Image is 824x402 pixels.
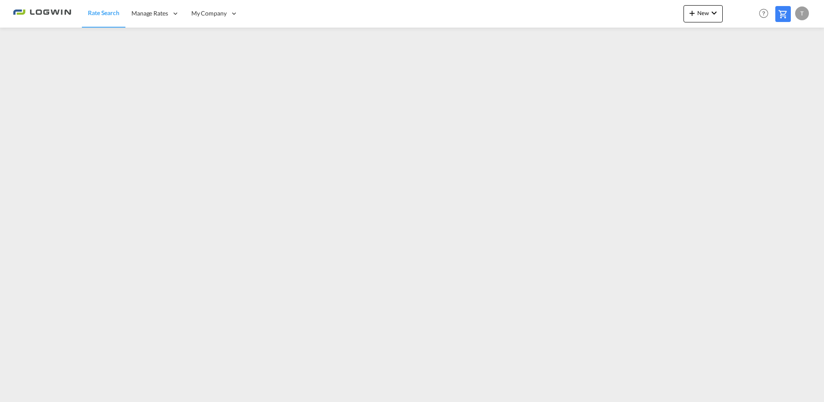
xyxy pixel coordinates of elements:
div: Help [756,6,775,22]
span: Manage Rates [131,9,168,18]
div: T [795,6,809,20]
img: 2761ae10d95411efa20a1f5e0282d2d7.png [13,4,71,23]
md-icon: icon-plus 400-fg [687,8,697,18]
span: New [687,9,719,16]
span: Help [756,6,771,21]
md-icon: icon-chevron-down [709,8,719,18]
span: Rate Search [88,9,119,16]
button: icon-plus 400-fgNewicon-chevron-down [684,5,723,22]
span: My Company [191,9,227,18]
